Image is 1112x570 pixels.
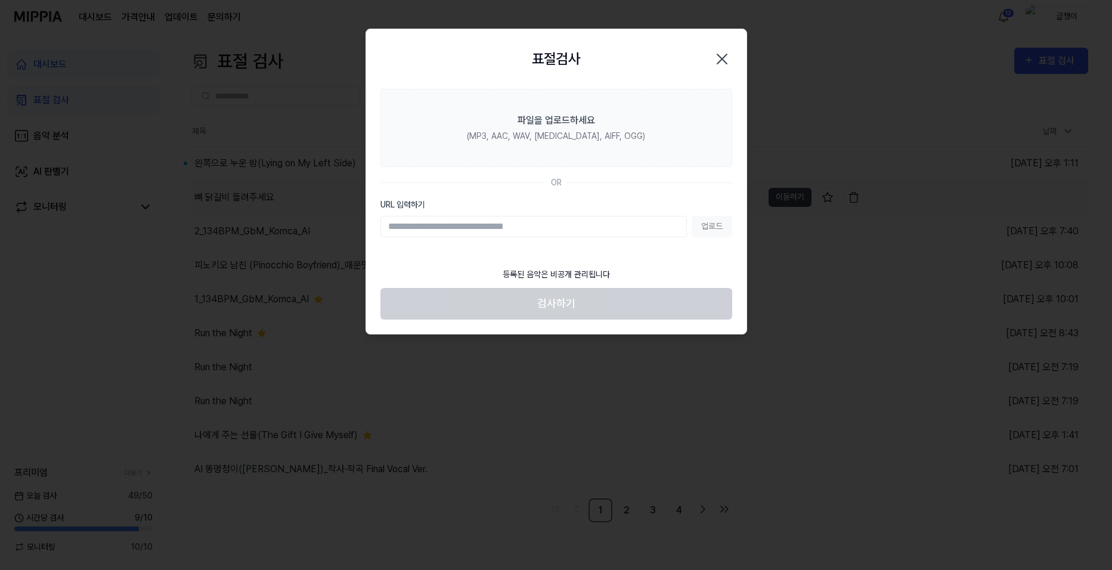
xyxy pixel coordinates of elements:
[532,48,581,70] h2: 표절검사
[551,176,562,189] div: OR
[518,113,595,128] div: 파일을 업로드하세요
[467,130,645,142] div: (MP3, AAC, WAV, [MEDICAL_DATA], AIFF, OGG)
[495,261,617,288] div: 등록된 음악은 비공개 관리됩니다
[380,199,732,211] label: URL 입력하기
